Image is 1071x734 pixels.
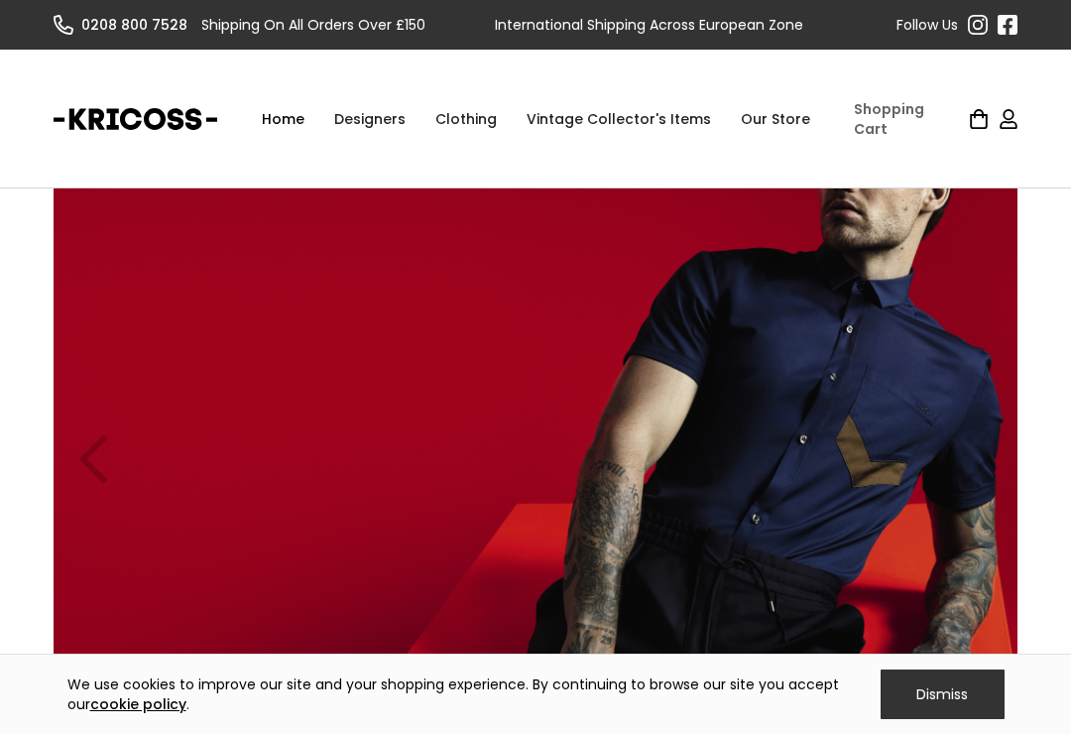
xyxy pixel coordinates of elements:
[854,99,959,139] div: Shopping Cart
[54,15,202,35] a: 0208 800 7528
[881,670,1005,719] div: Dismiss
[168,15,425,35] div: Free Shipping On All Orders Over £150
[54,188,1017,731] div: carousel
[54,188,1017,731] div: 1 of 2
[319,89,420,149] div: Designers
[495,15,803,35] div: International Shipping Across European Zone
[67,674,841,714] div: We use cookies to improve our site and your shopping experience. By continuing to browse our site...
[420,89,512,149] div: Clothing
[938,188,1017,731] div: next slide
[726,89,825,149] a: Our Store
[81,15,187,35] div: 0208 800 7528
[54,188,133,731] div: previous slide
[896,15,958,35] div: Follow Us
[90,694,186,714] a: cookie policy
[54,94,217,144] a: home
[247,89,319,149] a: Home
[512,89,726,149] a: Vintage Collector's Items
